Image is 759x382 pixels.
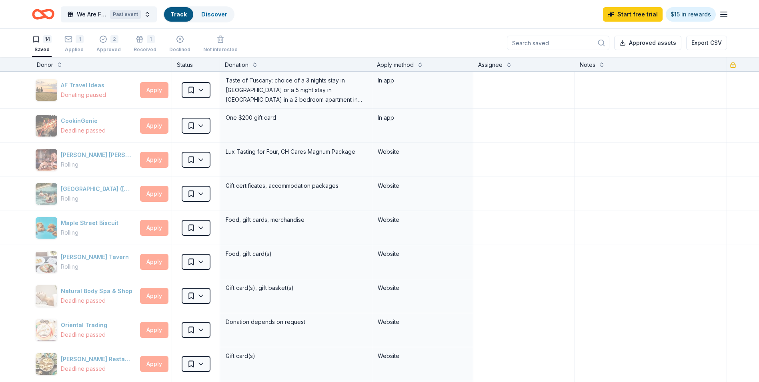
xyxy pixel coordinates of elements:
div: Website [378,283,467,293]
a: Home [32,5,54,24]
div: Food, gift cards, merchandise [225,214,367,225]
div: 1 [147,35,155,43]
div: Website [378,147,467,157]
div: In app [378,76,467,85]
div: Website [378,181,467,191]
a: Track [170,11,187,18]
button: We Are Family Tailgate Benefit GalaPast event [61,6,157,22]
div: Website [378,351,467,361]
div: Past event [110,10,141,19]
div: Taste of Tuscany: choice of a 3 nights stay in [GEOGRAPHIC_DATA] or a 5 night stay in [GEOGRAPHIC... [225,75,367,105]
div: 14 [43,35,52,43]
div: Apply method [377,60,414,70]
div: Gift card(s), gift basket(s) [225,282,367,294]
button: 1Received [134,32,156,57]
div: Lux Tasting for Four, CH Cares Magnum Package [225,146,367,157]
div: Website [378,215,467,225]
div: Received [134,46,156,53]
div: Website [378,249,467,259]
div: Applied [64,46,84,53]
span: We Are Family Tailgate Benefit Gala [77,10,107,19]
input: Search saved [507,36,609,50]
button: Approved assets [614,36,681,50]
button: 1Applied [64,32,84,57]
button: 2Approved [96,32,121,57]
div: Food, gift card(s) [225,248,367,259]
div: Not interested [203,46,238,53]
div: Assignee [478,60,503,70]
button: Declined [169,32,190,57]
div: Donor [37,60,53,70]
button: Not interested [203,32,238,57]
div: 2 [110,35,118,43]
button: 14Saved [32,32,52,57]
button: TrackDiscover [163,6,234,22]
div: In app [378,113,467,123]
a: Start free trial [603,7,663,22]
a: Discover [201,11,227,18]
div: Notes [580,60,595,70]
div: 1 [76,35,84,43]
a: $15 in rewards [666,7,716,22]
div: Gift card(s) [225,350,367,362]
div: Donation [225,60,248,70]
div: One $200 gift card [225,112,367,123]
button: Export CSV [686,36,727,50]
div: Donation depends on request [225,316,367,328]
div: Gift certificates, accommodation packages [225,180,367,191]
div: Approved [96,46,121,53]
div: Saved [32,46,52,53]
div: Website [378,317,467,327]
div: Status [172,57,220,71]
div: Declined [169,46,190,53]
